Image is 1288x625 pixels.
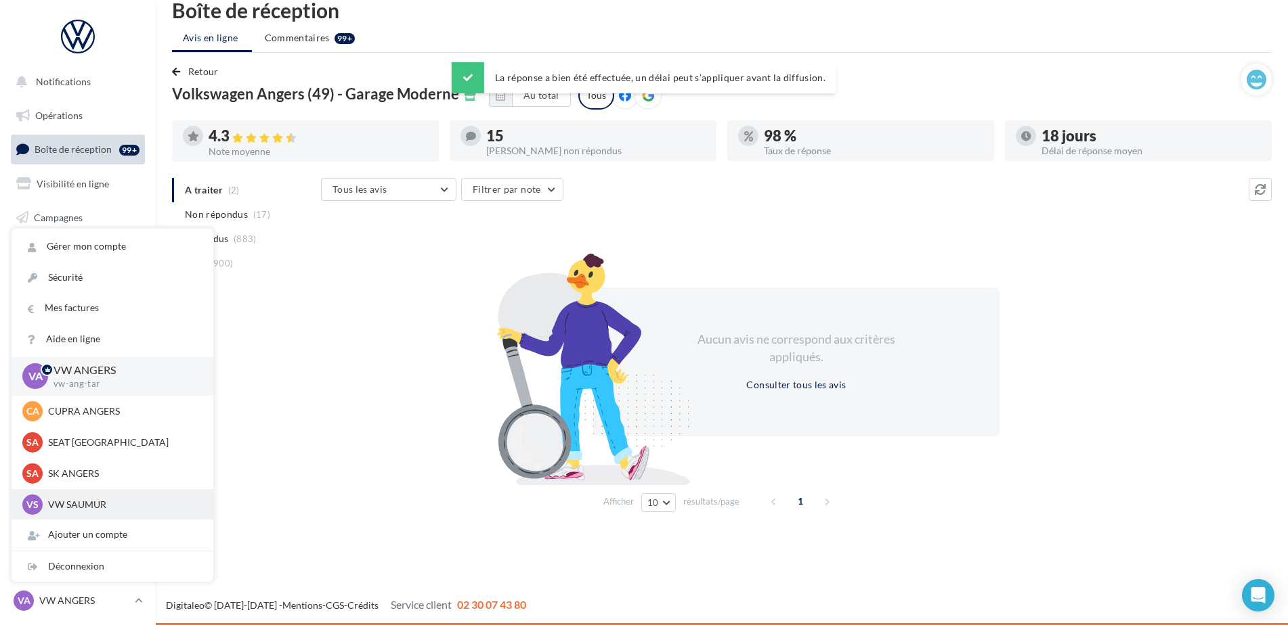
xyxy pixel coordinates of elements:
span: VA [28,369,43,384]
span: Service client [391,598,452,611]
a: Mentions [282,599,322,611]
p: VW SAUMUR [48,498,197,511]
button: Tous les avis [321,178,456,201]
span: Visibilité en ligne [37,178,109,189]
div: Note moyenne [209,147,428,156]
a: Médiathèque [8,271,148,299]
p: SEAT [GEOGRAPHIC_DATA] [48,436,197,449]
a: CGS [326,599,344,611]
span: Opérations [35,110,83,121]
a: Contacts [8,237,148,265]
span: résultats/page [683,495,739,508]
a: Digitaleo [166,599,205,611]
div: 15 [486,129,706,143]
p: VW ANGERS [53,363,192,378]
a: Campagnes [8,204,148,232]
span: (17) [253,209,270,220]
a: Boîte de réception99+ [8,135,148,164]
button: Consulter tous les avis [741,377,851,393]
a: Calendrier [8,304,148,333]
button: Retour [172,64,224,80]
div: 98 % [764,129,983,143]
button: 10 [641,493,676,512]
span: Boîte de réception [35,143,112,155]
p: vw-ang-tar [53,378,192,390]
span: Afficher [603,495,634,508]
span: Retour [188,66,219,77]
span: SA [26,467,39,480]
div: 18 jours [1042,129,1261,143]
a: VA VW ANGERS [11,588,145,614]
a: PLV et print personnalisable [8,338,148,377]
a: Gérer mon compte [12,231,213,262]
span: Volkswagen Angers (49) - Garage Moderne [172,87,459,101]
button: Filtrer par note [461,178,563,201]
span: Tous les avis [332,183,387,195]
a: Mes factures [12,293,213,323]
span: (900) [211,258,234,269]
span: VS [26,498,39,511]
div: Open Intercom Messenger [1242,579,1274,611]
span: © [DATE]-[DATE] - - - [166,599,526,611]
div: Délai de réponse moyen [1042,146,1261,156]
div: Taux de réponse [764,146,983,156]
a: Visibilité en ligne [8,170,148,198]
span: (883) [234,233,257,244]
span: VA [18,594,30,607]
a: Sécurité [12,262,213,293]
div: La réponse a bien été effectuée, un délai peut s’appliquer avant la diffusion. [452,62,836,93]
span: Non répondus [185,208,248,221]
span: CA [26,404,39,418]
a: Opérations [8,101,148,130]
span: 10 [647,497,659,508]
div: Ajouter un compte [12,519,213,550]
div: Aucun avis ne correspond aux critères appliqués. [680,331,913,365]
span: Notifications [36,76,91,87]
a: Crédits [347,599,379,611]
div: 99+ [335,33,355,44]
div: [PERSON_NAME] non répondus [486,146,706,156]
span: 02 30 07 43 80 [457,598,526,611]
div: 99+ [119,145,139,156]
div: 4.3 [209,129,428,144]
button: Notifications [8,68,142,96]
p: CUPRA ANGERS [48,404,197,418]
span: Campagnes [34,211,83,223]
a: Campagnes DataOnDemand [8,383,148,423]
span: 1 [790,490,811,512]
p: SK ANGERS [48,467,197,480]
div: Déconnexion [12,551,213,582]
span: SA [26,436,39,449]
a: Aide en ligne [12,324,213,354]
p: VW ANGERS [39,594,129,607]
span: Commentaires [265,31,330,45]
